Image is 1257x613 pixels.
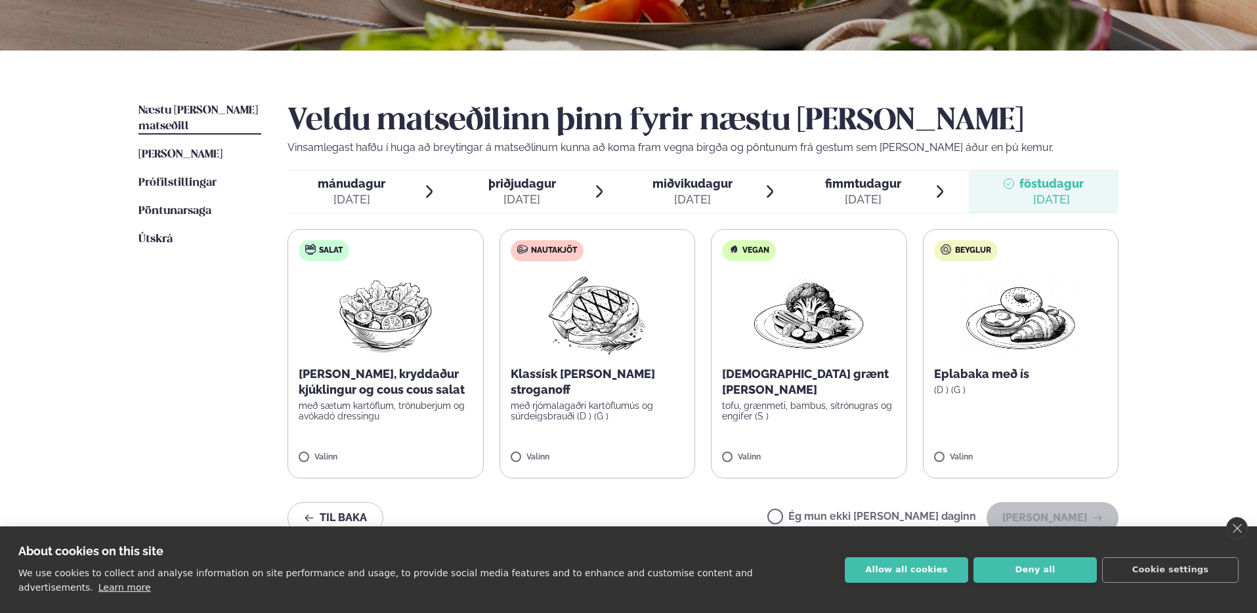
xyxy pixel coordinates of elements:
div: [DATE] [488,192,556,207]
a: Útskrá [138,232,173,247]
span: Prófílstillingar [138,177,217,188]
span: Útskrá [138,234,173,245]
p: með rjómalagaðri kartöflumús og súrdeigsbrauði (D ) (G ) [511,400,685,421]
button: Allow all cookies [845,557,968,583]
img: Croissant.png [963,272,1078,356]
span: Pöntunarsaga [138,205,211,217]
p: (D ) (G ) [934,385,1108,395]
a: Learn more [98,582,151,593]
p: [PERSON_NAME], kryddaður kjúklingur og cous cous salat [299,366,473,398]
img: Salad.png [328,272,444,356]
p: Klassísk [PERSON_NAME] stroganoff [511,366,685,398]
img: salad.svg [305,244,316,255]
h2: Veldu matseðilinn þinn fyrir næstu [PERSON_NAME] [288,103,1119,140]
span: Beyglur [955,245,991,256]
button: Cookie settings [1102,557,1239,583]
span: [PERSON_NAME] [138,149,223,160]
p: Vinsamlegast hafðu í huga að breytingar á matseðlinum kunna að koma fram vegna birgða og pöntunum... [288,140,1119,156]
a: close [1226,517,1248,539]
span: föstudagur [1019,177,1084,190]
p: með sætum kartöflum, trönuberjum og avókadó dressingu [299,400,473,421]
strong: About cookies on this site [18,544,163,558]
p: tofu, grænmeti, bambus, sítrónugras og engifer (S ) [722,400,896,421]
span: þriðjudagur [488,177,556,190]
button: Deny all [973,557,1097,583]
a: [PERSON_NAME] [138,147,223,163]
button: [PERSON_NAME] [987,502,1119,534]
span: mánudagur [318,177,385,190]
a: Prófílstillingar [138,175,217,191]
p: We use cookies to collect and analyse information on site performance and usage, to provide socia... [18,568,753,593]
span: Næstu [PERSON_NAME] matseðill [138,105,258,132]
span: fimmtudagur [825,177,901,190]
span: Salat [319,245,343,256]
span: Nautakjöt [531,245,577,256]
p: Eplabaka með ís [934,366,1108,382]
img: bagle-new-16px.svg [941,244,952,255]
p: [DEMOGRAPHIC_DATA] grænt [PERSON_NAME] [722,366,896,398]
div: [DATE] [825,192,901,207]
a: Næstu [PERSON_NAME] matseðill [138,103,261,135]
div: [DATE] [1019,192,1084,207]
span: miðvikudagur [652,177,733,190]
img: beef.svg [517,244,528,255]
img: Vegan.svg [729,244,739,255]
span: Vegan [742,245,769,256]
img: Beef-Meat.png [539,272,655,356]
button: Til baka [288,502,383,534]
a: Pöntunarsaga [138,203,211,219]
div: [DATE] [318,192,385,207]
div: [DATE] [652,192,733,207]
img: Vegan.png [751,272,866,356]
